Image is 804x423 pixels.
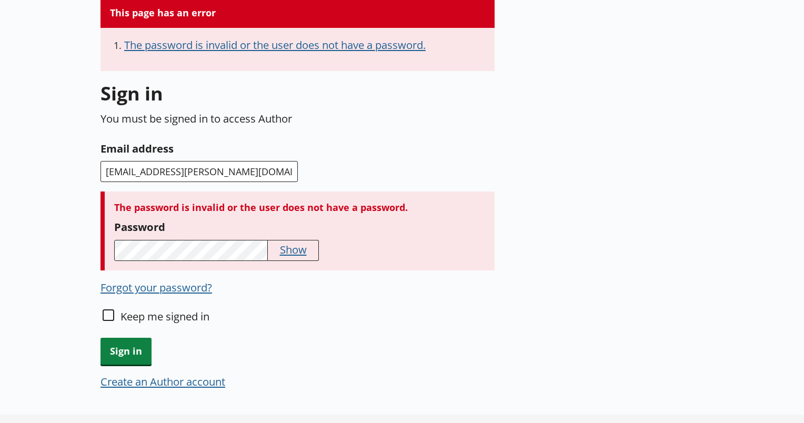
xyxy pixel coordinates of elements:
button: Show [280,242,307,257]
p: You must be signed in to access Author [100,111,495,126]
button: The password is invalid or the user does not have a password. [124,37,426,52]
button: Create an Author account [100,374,225,389]
label: Password [114,218,485,235]
div: The password is invalid or the user does not have a password. [114,201,485,214]
label: Keep me signed in [120,309,209,324]
label: Email address [100,140,495,157]
button: Sign in [100,338,152,365]
button: Forgot your password? [100,280,212,295]
h1: Sign in [100,80,495,106]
